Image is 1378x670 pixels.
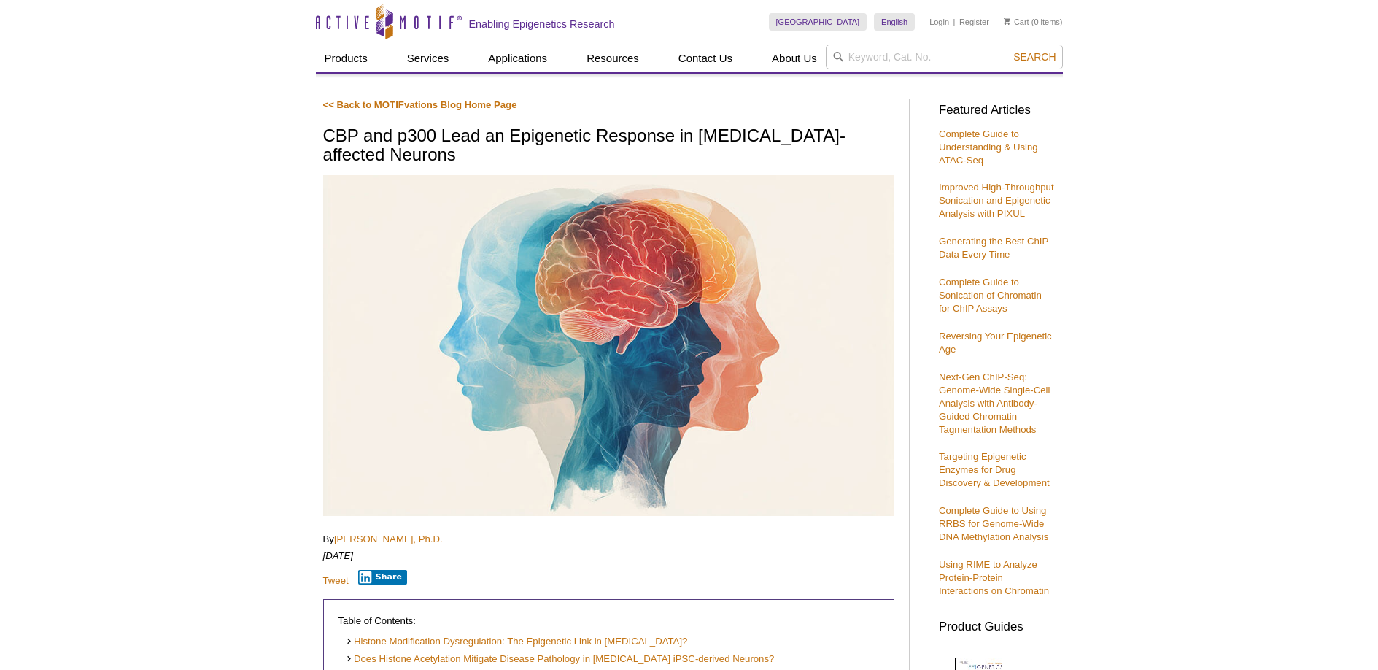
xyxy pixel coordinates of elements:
h2: Enabling Epigenetics Research [469,18,615,31]
a: Histone Modification Dysregulation: The Epigenetic Link in [MEDICAL_DATA]? [346,635,688,649]
a: Services [398,45,458,72]
h3: Featured Articles [939,104,1056,117]
a: Does Histone Acetylation Mitigate Disease Pathology in [MEDICAL_DATA] iPSC-derived Neurons? [346,652,775,666]
h3: Product Guides [939,612,1056,634]
a: Reversing Your Epigenetic Age [939,331,1052,355]
em: [DATE] [323,550,354,561]
a: [GEOGRAPHIC_DATA] [769,13,867,31]
p: Table of Contents: [338,615,879,628]
a: << Back to MOTIFvations Blog Home Page [323,99,517,110]
a: Resources [578,45,648,72]
a: Login [929,17,949,27]
a: Next-Gen ChIP-Seq: Genome-Wide Single-Cell Analysis with Antibody-Guided Chromatin Tagmentation M... [939,371,1050,435]
a: Complete Guide to Sonication of Chromatin for ChIP Assays [939,277,1042,314]
a: [PERSON_NAME], Ph.D. [334,534,443,544]
button: Share [358,570,407,585]
a: Tweet [323,575,349,586]
span: Search [1013,51,1056,63]
a: Targeting Epigenetic Enzymes for Drug Discovery & Development [939,451,1050,488]
img: Brain [323,175,894,516]
li: | [953,13,956,31]
a: Register [959,17,989,27]
li: (0 items) [1004,13,1063,31]
img: Your Cart [1004,18,1010,25]
a: Applications [479,45,556,72]
a: Complete Guide to Using RRBS for Genome-Wide DNA Methylation Analysis [939,505,1048,542]
input: Keyword, Cat. No. [826,45,1063,69]
a: Complete Guide to Understanding & Using ATAC-Seq [939,128,1038,166]
a: Cart [1004,17,1029,27]
a: Contact Us [670,45,741,72]
a: Using RIME to Analyze Protein-Protein Interactions on Chromatin [939,559,1049,596]
a: Improved High-Throughput Sonication and Epigenetic Analysis with PIXUL [939,182,1054,219]
p: By [323,533,894,546]
button: Search [1009,50,1060,63]
a: Products [316,45,376,72]
h1: CBP and p300 Lead an Epigenetic Response in [MEDICAL_DATA]-affected Neurons [323,126,894,166]
a: English [874,13,915,31]
a: Generating the Best ChIP Data Every Time [939,236,1048,260]
a: About Us [763,45,826,72]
